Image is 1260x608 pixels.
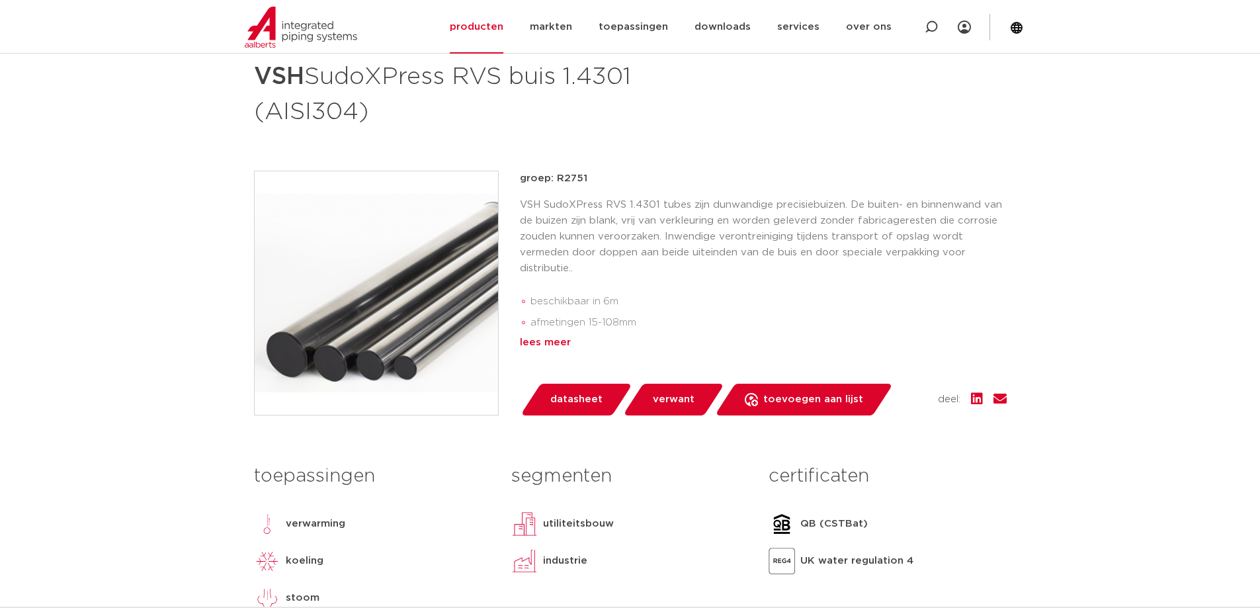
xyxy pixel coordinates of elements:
p: UK water regulation 4 [800,553,913,569]
img: industrie [511,548,538,574]
p: groep: R2751 [520,171,1007,187]
img: verwarming [254,511,280,537]
span: datasheet [550,389,603,410]
div: lees meer [520,335,1007,351]
img: utiliteitsbouw [511,511,538,537]
img: Product Image for VSH SudoXPress RVS buis 1.4301 (AISI304) [255,171,498,415]
li: afmetingen 15-108mm [530,312,1007,333]
p: verwarming [286,516,345,532]
h3: certificaten [769,463,1006,490]
p: QB (CSTBat) [800,516,868,532]
h1: SudoXPress RVS buis 1.4301 (AISI304) [254,57,751,128]
p: koeling [286,553,323,569]
a: verwant [622,384,724,415]
strong: VSH [254,65,304,89]
a: datasheet [520,384,632,415]
img: UK water regulation 4 [769,548,795,574]
p: industrie [543,553,587,569]
span: verwant [653,389,694,410]
span: deel: [938,392,960,408]
li: beschikbaar in 6m [530,291,1007,312]
h3: toepassingen [254,463,491,490]
p: utiliteitsbouw [543,516,614,532]
p: VSH SudoXPress RVS 1.4301 tubes zijn dunwandige precisiebuizen. De buiten- en binnenwand van de b... [520,197,1007,277]
h3: segmenten [511,463,749,490]
img: koeling [254,548,280,574]
p: stoom [286,590,319,606]
span: toevoegen aan lijst [763,389,863,410]
img: QB (CSTBat) [769,511,795,537]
